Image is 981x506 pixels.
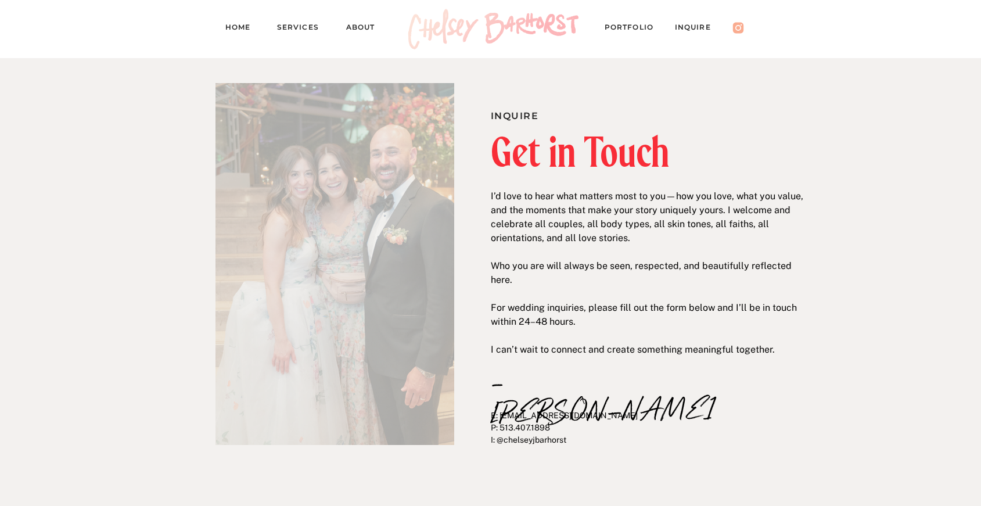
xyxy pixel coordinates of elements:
[675,21,723,37] a: Inquire
[491,108,738,120] h1: Inquire
[605,21,665,37] a: PORTFOLIO
[277,21,329,37] a: Services
[491,410,797,462] p: E: [EMAIL_ADDRESS][DOMAIN_NAME] P: 513.407.1898 I: @chelseyjbarhorst
[225,21,260,37] a: Home
[491,189,805,325] p: I’d love to hear what matters most to you—how you love, what you value, and the moments that make...
[491,132,802,172] h2: Get in Touch
[490,369,592,394] p: –[PERSON_NAME]
[346,21,386,37] a: About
